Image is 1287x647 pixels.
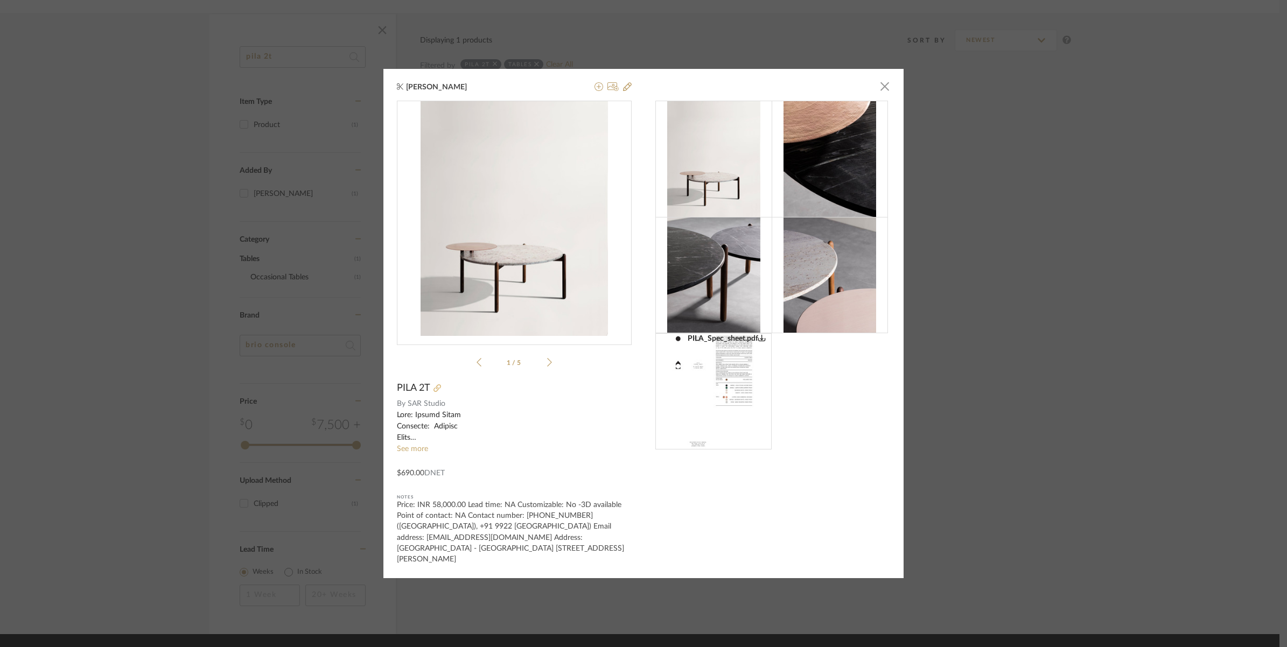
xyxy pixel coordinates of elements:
span: 1 [507,360,512,366]
span: SAR Studio [408,398,632,410]
img: 425be80b-7e89-4821-9cb1-e732e575aec1_216x216.jpg [784,101,877,217]
img: 5be7116d-fbf0-4302-9d44-c545414f0095_216x216.jpg [667,101,760,217]
img: 39ba4330-83e8-403e-9f84-c5cd02082b11_216x216.jpg [673,333,755,449]
img: d9ca0d55-e0ee-48a6-9ccf-6f2497aca371_216x216.jpg [784,217,877,333]
button: Close [874,75,896,97]
span: 5 [517,360,522,366]
span: / [512,360,517,366]
div: Price: INR 58,000.00 Lead time: NA Customizable: No -3D available Point of contact: NA Contact nu... [397,500,632,564]
span: PILA 2T [397,382,430,394]
span: By [397,398,405,410]
div: Lore: Ipsumd Sitam Consecte: Adipisc Elits Doeiusmod(t): I 53 UT l E 73 DO m A 64 EN Adminimv/Qui... [397,410,632,444]
div: 0 [397,101,631,336]
div: PILA_Spec_sheet.pdf [688,334,766,343]
a: See more [397,445,428,453]
span: $690.00 [397,469,424,477]
img: 5be7116d-fbf0-4302-9d44-c545414f0095_436x436.jpg [421,101,608,336]
img: 8c5cb8ed-1d0f-4b08-927f-20b6d6302570_216x216.jpg [667,217,760,333]
a: PILA_Spec_sheet.pdf [655,333,772,449]
div: Notes [397,492,632,503]
span: [PERSON_NAME] [406,82,484,92]
span: DNET [424,469,445,477]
